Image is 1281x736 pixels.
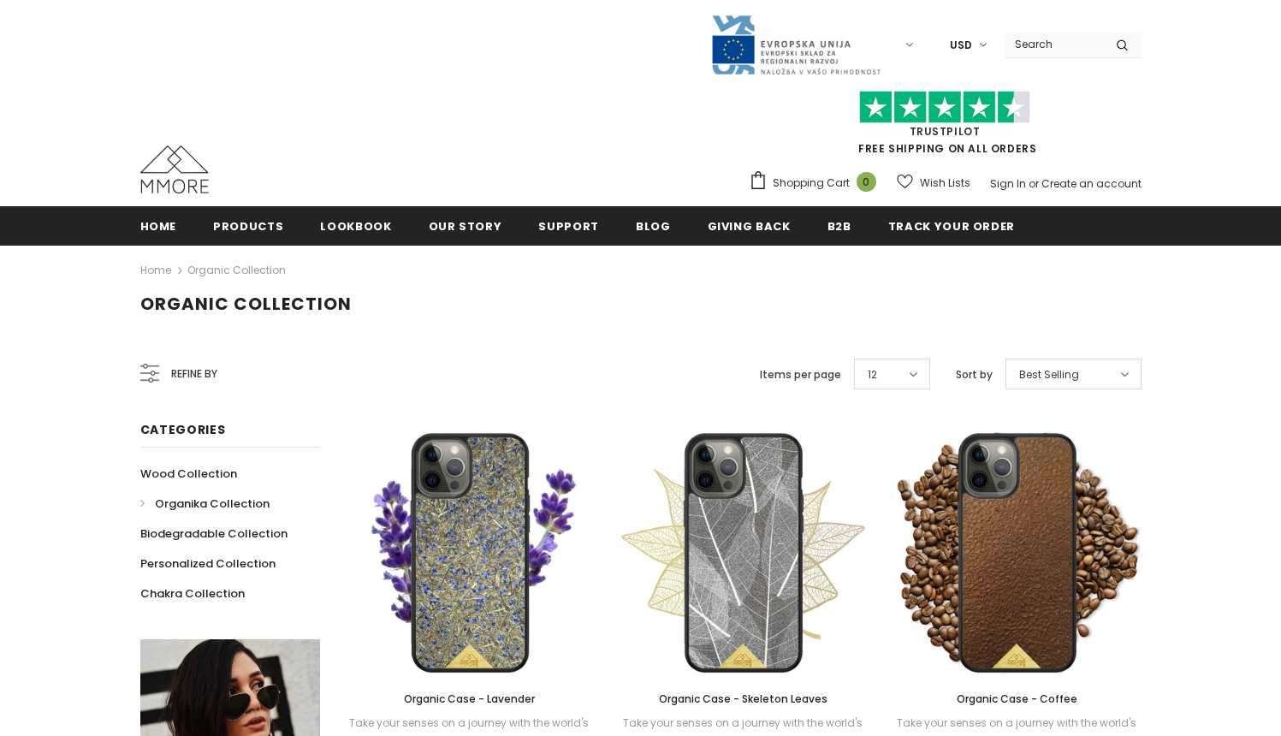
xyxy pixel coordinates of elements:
span: Track your order [888,218,1015,234]
a: Organic Case - Coffee [893,690,1141,709]
span: Home [140,218,177,234]
a: Wish Lists [897,168,970,198]
span: Giving back [708,218,791,234]
span: Organic Case - Coffee [957,691,1077,706]
span: Chakra Collection [140,585,245,602]
span: Our Story [429,218,502,234]
span: USD [950,37,972,54]
a: Organika Collection [140,489,270,519]
span: Wish Lists [920,175,970,192]
span: Refine by [171,365,217,383]
span: Blog [636,218,671,234]
span: Best Selling [1019,366,1079,383]
span: 0 [857,172,876,192]
a: Home [140,206,177,245]
a: Home [140,260,171,281]
label: Items per page [760,366,841,383]
span: Biodegradable Collection [140,525,288,542]
a: Giving back [708,206,791,245]
a: Organic Case - Lavender [346,690,594,709]
a: Wood Collection [140,459,237,489]
span: Wood Collection [140,466,237,482]
span: Products [213,218,283,234]
label: Sort by [956,366,993,383]
a: B2B [827,206,851,245]
a: Lookbook [320,206,391,245]
span: 12 [868,366,877,383]
a: support [538,206,599,245]
a: Shopping Cart 0 [749,170,885,196]
a: Products [213,206,283,245]
a: Trustpilot [910,124,981,139]
a: Our Story [429,206,502,245]
a: Personalized Collection [140,549,276,579]
span: FREE SHIPPING ON ALL ORDERS [749,98,1142,156]
a: Sign In [990,176,1026,191]
span: B2B [827,218,851,234]
a: Create an account [1041,176,1142,191]
span: Organic Case - Lavender [404,691,535,706]
a: Chakra Collection [140,579,245,608]
span: Organika Collection [155,496,270,512]
a: Javni Razpis [710,37,881,51]
input: Search Site [1005,32,1103,56]
span: support [538,218,599,234]
img: MMORE Cases [140,145,209,193]
span: Categories [140,421,226,438]
img: Trust Pilot Stars [859,91,1030,124]
a: Organic Case - Skeleton Leaves [619,690,867,709]
img: Javni Razpis [710,14,881,76]
span: Organic Case - Skeleton Leaves [659,691,827,706]
a: Organic Collection [187,263,286,277]
span: Personalized Collection [140,555,276,572]
span: Lookbook [320,218,391,234]
span: Organic Collection [140,292,352,316]
span: Shopping Cart [773,175,850,192]
a: Blog [636,206,671,245]
a: Biodegradable Collection [140,519,288,549]
a: Track your order [888,206,1015,245]
span: or [1029,176,1039,191]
